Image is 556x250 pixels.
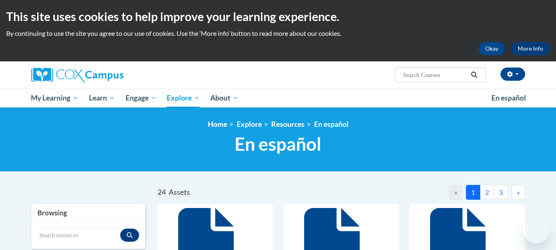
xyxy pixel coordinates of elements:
span: My Learning [31,93,78,103]
button: Account Settings [500,68,525,81]
iframe: Botón para iniciar la ventana de mensajería [523,217,549,243]
a: About [205,89,244,107]
span: Explore [167,93,200,103]
p: By continuing to use the site you agree to our use of cookies. Use the ‘More info’ button to read... [6,29,550,38]
button: Next [512,185,525,200]
h3: Browsing [37,208,140,218]
a: En español [486,89,531,107]
a: Explore [237,120,262,129]
img: Cox Campus [31,68,123,82]
a: En español [314,120,349,129]
button: 2 [480,185,494,200]
span: Engage [126,93,156,103]
a: Home [208,120,227,129]
a: Engage [120,89,162,107]
span: Learn [89,93,115,103]
a: More Info [511,42,550,55]
span: About [210,93,238,103]
span: En español [491,93,526,102]
nav: Pagination Navigation [341,185,525,200]
a: Resources [271,120,305,129]
span: 24 [158,188,166,196]
button: Search [468,70,480,80]
span: Assets [169,188,190,196]
a: Learn [84,89,120,107]
span: En español [235,133,321,155]
input: Search resources [37,229,121,243]
a: Explore [161,89,205,107]
a: My Learning [26,89,84,107]
button: 1 [466,185,480,200]
div: Main menu [19,89,537,107]
input: Search Courses [402,70,468,80]
button: Okay [479,42,505,55]
button: 3 [494,185,508,200]
span: » [517,188,520,196]
button: Search resources [120,229,139,242]
h2: This site uses cookies to help improve your learning experience. [6,8,550,25]
a: Cox Campus [31,68,188,82]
